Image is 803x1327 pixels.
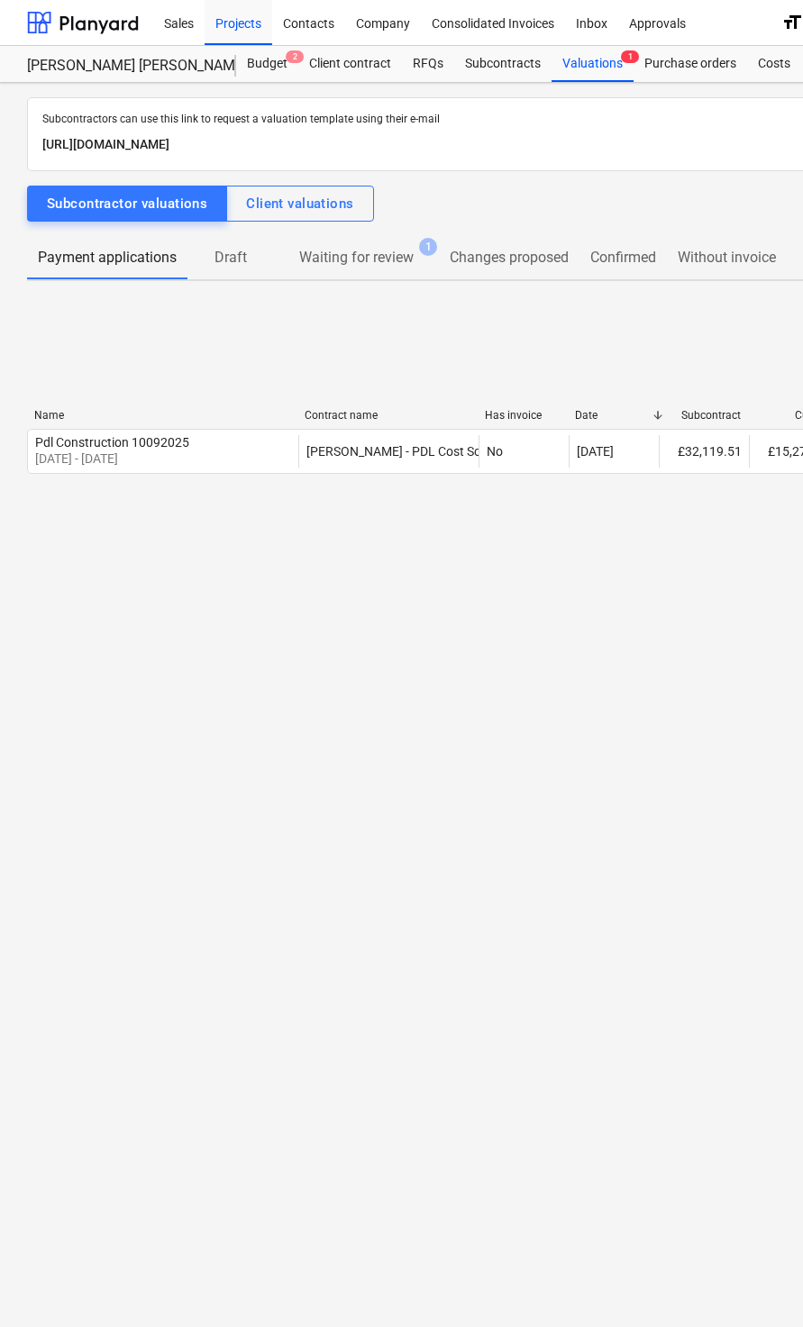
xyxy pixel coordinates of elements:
[575,409,651,422] div: Date
[781,12,803,33] i: format_size
[226,186,373,222] button: Client valuations
[479,435,569,468] div: No
[246,192,353,215] div: Client valuations
[298,46,402,82] a: Client contract
[35,450,189,468] p: [DATE] - [DATE]
[27,186,227,222] button: Subcontractor valuations
[419,238,437,256] span: 1
[286,50,304,63] span: 2
[236,46,298,82] a: Budget2
[402,46,454,82] a: RFQs
[38,247,177,268] p: Payment applications
[659,435,749,468] div: £32,119.51
[306,444,543,459] div: [PERSON_NAME] - PDL Cost Schedule.xlsx
[450,247,569,268] p: Changes proposed
[678,247,776,268] p: Without invoice
[34,409,290,422] div: Name
[299,247,414,268] p: Waiting for review
[552,46,634,82] a: Valuations1
[665,409,741,422] div: Subcontract
[713,1241,803,1327] iframe: Chat Widget
[27,57,214,76] div: [PERSON_NAME] [PERSON_NAME] - Refurbishment
[485,409,561,422] div: Has invoice
[47,192,207,215] div: Subcontractor valuations
[454,46,552,82] a: Subcontracts
[552,46,634,82] div: Valuations
[236,46,298,82] div: Budget
[198,247,263,268] p: Draft
[35,435,189,450] div: Pdl Construction 10092025
[747,46,801,82] a: Costs
[577,444,614,459] div: [DATE]
[621,50,639,63] span: 1
[590,247,656,268] p: Confirmed
[305,409,470,422] div: Contract name
[634,46,747,82] a: Purchase orders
